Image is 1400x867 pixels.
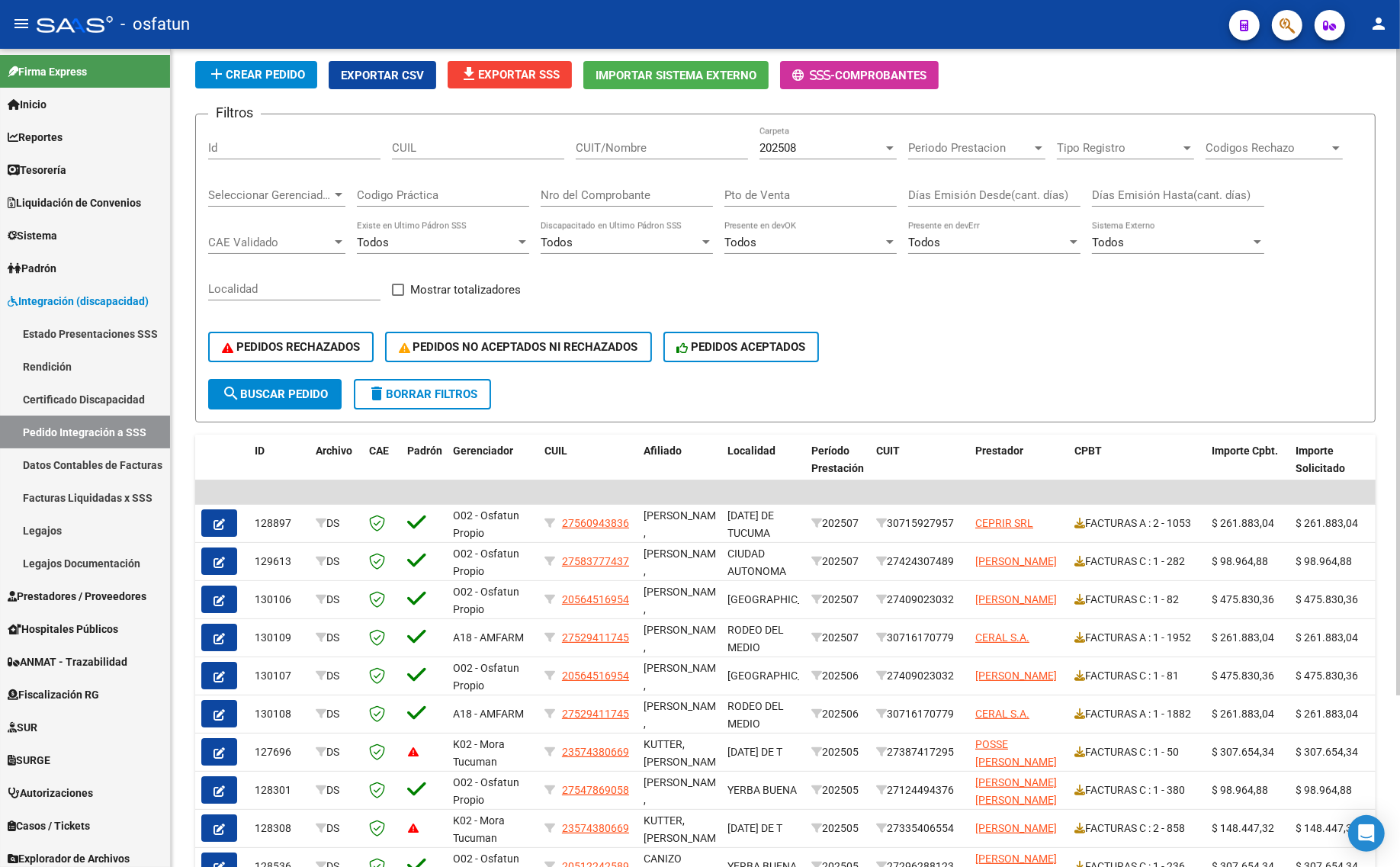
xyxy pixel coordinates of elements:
datatable-header-cell: Importe Solicitado [1289,435,1373,502]
span: Tesorería [8,162,66,178]
span: CIUDAD AUTONOMA DE B [727,547,786,595]
span: $ 307.654,34 [1212,746,1274,758]
datatable-header-cell: CUIL [538,435,637,502]
span: Buscar Pedido [222,387,328,401]
span: Integración (discapacidad) [8,293,149,310]
span: KUTTER, [PERSON_NAME] [644,738,725,768]
span: [DATE] DE T [727,746,782,758]
span: Localidad [727,445,775,457]
span: Seleccionar Gerenciador [208,188,332,202]
div: 129613 [255,553,303,570]
span: $ 98.964,88 [1296,555,1352,567]
span: SURGE [8,752,50,769]
div: FACTURAS A : 1 - 1952 [1074,629,1199,647]
span: CUIT [876,445,900,457]
span: [PERSON_NAME] , [644,547,725,577]
div: 202506 [811,705,864,723]
span: $ 475.830,36 [1212,670,1274,682]
span: Exportar CSV [341,69,424,82]
button: Importar Sistema Externo [583,61,769,89]
span: O02 - Osfatun Propio [453,509,519,539]
span: Todos [357,236,389,249]
span: Padrón [407,445,442,457]
span: O02 - Osfatun Propio [453,662,519,692]
span: 23574380669 [562,746,629,758]
span: [PERSON_NAME] [975,555,1057,567]
span: RODEO DEL MEDIO [727,700,784,730]
mat-icon: menu [12,14,31,33]
div: 130106 [255,591,303,609]
span: [GEOGRAPHIC_DATA] [727,593,830,605]
span: YERBA BUENA [727,784,797,796]
mat-icon: delete [368,384,386,403]
datatable-header-cell: Período Prestación [805,435,870,502]
button: Crear Pedido [195,61,317,88]
div: 27409023032 [876,667,963,685]
span: $ 475.830,36 [1212,593,1274,605]
div: Open Intercom Messenger [1348,815,1385,852]
span: Inicio [8,96,47,113]
span: [PERSON_NAME] [PERSON_NAME] [975,776,1057,806]
span: Explorador de Archivos [8,850,130,867]
span: Gerenciador [453,445,513,457]
div: FACTURAS C : 1 - 380 [1074,782,1199,799]
span: $ 98.964,88 [1212,784,1268,796]
span: $ 98.964,88 [1212,555,1268,567]
span: 20564516954 [562,670,629,682]
span: Sistema [8,227,57,244]
datatable-header-cell: Padrón [401,435,447,502]
span: $ 261.883,04 [1296,517,1358,529]
span: 27529411745 [562,708,629,720]
span: A18 - AMFARM [453,631,524,644]
datatable-header-cell: Importe Cpbt. [1206,435,1289,502]
datatable-header-cell: CUIT [870,435,969,502]
span: CAE [369,445,389,457]
span: $ 98.964,88 [1296,784,1352,796]
span: ANMAT - Trazabilidad [8,653,127,670]
div: 30715927957 [876,515,963,532]
span: [PERSON_NAME] [975,593,1057,605]
span: PEDIDOS RECHAZADOS [222,340,360,354]
span: - [792,69,835,82]
div: DS [316,782,357,799]
span: Codigos Rechazo [1206,141,1329,155]
button: Borrar Filtros [354,379,491,409]
div: FACTURAS C : 1 - 81 [1074,667,1199,685]
span: 27529411745 [562,631,629,644]
div: DS [316,667,357,685]
span: [PERSON_NAME] , [644,776,725,806]
span: $ 261.883,04 [1212,517,1274,529]
datatable-header-cell: Archivo [310,435,363,502]
span: Hospitales Públicos [8,621,118,637]
span: O02 - Osfatun Propio [453,776,519,806]
div: FACTURAS A : 1 - 1882 [1074,705,1199,723]
div: 128301 [255,782,303,799]
span: CERAL S.A. [975,708,1029,720]
datatable-header-cell: CAE [363,435,401,502]
span: Prestadores / Proveedores [8,588,146,605]
span: CERAL S.A. [975,631,1029,644]
span: $ 261.883,04 [1296,631,1358,644]
div: 130108 [255,705,303,723]
div: FACTURAS C : 1 - 282 [1074,553,1199,570]
span: PEDIDOS NO ACEPTADOS NI RECHAZADOS [399,340,638,354]
div: DS [316,553,357,570]
span: SUR [8,719,37,736]
div: DS [316,515,357,532]
span: O02 - Osfatun Propio [453,547,519,577]
span: Todos [541,236,573,249]
div: 127696 [255,743,303,761]
h3: Filtros [208,102,261,124]
span: [PERSON_NAME] , [644,586,725,615]
div: 30716170779 [876,629,963,647]
datatable-header-cell: Gerenciador [447,435,538,502]
datatable-header-cell: Prestador [969,435,1068,502]
button: PEDIDOS RECHAZADOS [208,332,374,362]
button: Exportar CSV [329,61,436,89]
span: CPBT [1074,445,1102,457]
span: Liquidación de Convenios [8,194,141,211]
span: O02 - Osfatun Propio [453,586,519,615]
span: 20564516954 [562,593,629,605]
div: FACTURAS A : 2 - 1053 [1074,515,1199,532]
span: Autorizaciones [8,785,93,801]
